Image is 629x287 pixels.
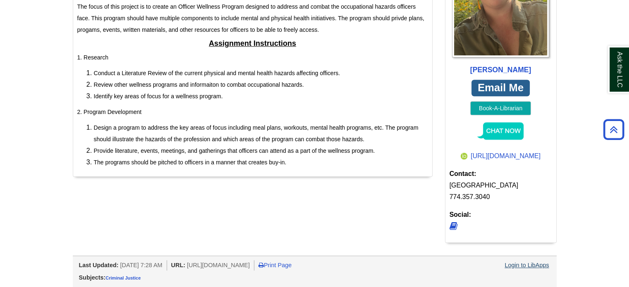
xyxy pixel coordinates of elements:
[94,147,375,154] span: Provide literature, events, meetings, and gatherings that officers can attend as a part of the we...
[461,152,541,159] a: [URL][DOMAIN_NAME]
[258,262,264,268] i: Print Page
[209,39,296,47] u: Assignment Instructions
[77,3,424,33] span: The focus of this project is to create an Officer Wellness Program designed to address and combat...
[171,262,185,268] span: URL:
[120,262,162,268] span: [DATE] 7:28 AM
[94,81,304,88] span: Review other wellness programs and informaiton to combat occupational hazards.
[600,124,627,135] a: Back to Top
[450,64,552,76] div: [PERSON_NAME]
[450,180,552,191] div: [GEOGRAPHIC_DATA]
[105,275,141,280] a: Criminal Justice
[470,101,531,115] button: Book-A-Librarian
[77,109,142,115] span: 2. Program Development
[471,80,530,97] a: Email Me
[79,274,106,281] span: Subjects:
[77,54,108,61] span: 1. Research
[94,70,340,76] span: Conduct a Literature Review of the current physical and mental health hazards affecting officers.
[79,262,119,268] span: Last Updated:
[450,209,552,221] strong: Social:
[94,159,287,166] span: The programs should be pitched to officers in a manner that creates buy-in.
[505,262,549,268] a: Login to LibApps
[258,262,292,268] a: Print Page
[476,121,526,150] img: Chat now
[94,124,419,142] span: Design a program to address the key areas of focus including meal plans, workouts, mental health ...
[187,262,250,268] span: [URL][DOMAIN_NAME]
[450,168,552,180] strong: Contact:
[94,93,223,100] span: Identify key areas of focus for a wellness program.
[461,153,467,159] img: ORCID iD icon
[450,191,552,203] div: 774.357.3040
